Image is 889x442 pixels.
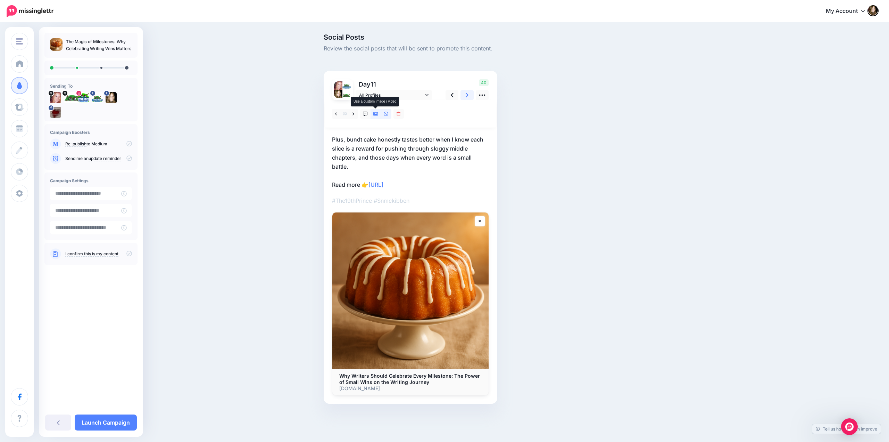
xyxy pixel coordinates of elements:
img: picture-bsa83780.png [334,90,342,98]
h4: Sending To [50,83,132,89]
img: 23668510_545315325860937_6691514972213608448_n-bsa126768.jpg [78,92,89,103]
img: 15741097_1379536512076986_2282019521477070531_n-bsa45826.png [342,81,351,90]
a: I confirm this is my content [65,251,118,257]
a: [URL] [368,181,383,188]
span: 11 [371,81,376,88]
a: update reminder [89,156,121,161]
a: My Account [819,3,879,20]
p: [DOMAIN_NAME] [339,385,482,392]
p: The Magic of Milestones: Why Celebrating Writing Wins Matters [66,38,132,52]
a: Tell us how we can improve [812,424,881,434]
img: picture-bsa83780.png [106,92,117,103]
span: Social Posts [324,34,646,41]
p: Plus, bundt cake honestly tastes better when I know each slice is a reward for pushing through sl... [332,135,489,189]
img: MQSQsEJ6-30810.jpeg [64,92,81,103]
img: HRzsaPVm-3629.jpeg [50,92,61,103]
img: HRzsaPVm-3629.jpeg [334,81,342,90]
a: All Profiles [356,90,432,100]
img: MQSQsEJ6-30810.jpeg [342,93,351,98]
img: Missinglettr [7,5,53,17]
img: 98659292f4feab02cc7123acab869b12_thumb.jpg [50,38,63,51]
p: Send me an [65,155,132,162]
a: Re-publish [65,141,86,147]
b: Why Writers Should Celebrate Every Milestone: The Power of Small Wins on the Writing Journey [339,373,480,385]
h4: Campaign Settings [50,178,132,183]
span: All Profiles [359,91,424,99]
p: Day [356,79,433,89]
p: to Medium [65,141,132,147]
img: 293549987_461511562644616_8711008052447637941_n-bsa125342.jpg [50,107,61,118]
img: Why Writers Should Celebrate Every Milestone: The Power of Small Wins on the Writing Journey [332,212,489,369]
div: Open Intercom Messenger [841,418,858,435]
img: menu.png [16,38,23,45]
span: Review the social posts that will be sent to promote this content. [324,44,646,53]
span: 40 [479,79,489,86]
h4: Campaign Boosters [50,130,132,135]
p: #The19thPrince #Snmckibben [332,196,489,205]
img: 15741097_1379536512076986_2282019521477070531_n-bsa45826.png [92,92,103,103]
